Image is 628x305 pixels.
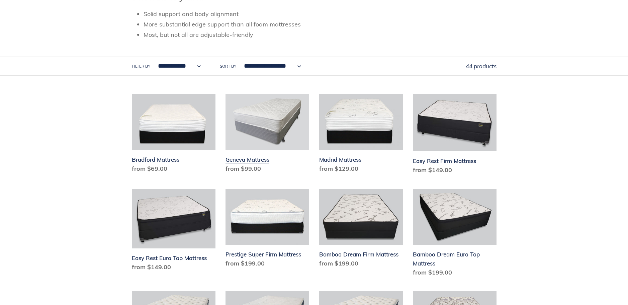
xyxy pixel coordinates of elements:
[319,189,403,271] a: Bamboo Dream Firm Mattress
[319,94,403,176] a: Madrid Mattress
[144,9,497,18] li: Solid support and body alignment
[220,63,236,69] label: Sort by
[226,189,309,271] a: Prestige Super Firm Mattress
[132,189,215,274] a: Easy Rest Euro Top Mattress
[413,189,497,280] a: Bamboo Dream Euro Top Mattress
[144,20,497,29] li: More substantial edge support than all foam mattresses
[413,94,497,177] a: Easy Rest Firm Mattress
[132,63,150,69] label: Filter by
[466,63,497,70] span: 44 products
[132,94,215,176] a: Bradford Mattress
[144,30,497,39] li: Most, but not all are adjustable-friendly
[226,94,309,176] a: Geneva Mattress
